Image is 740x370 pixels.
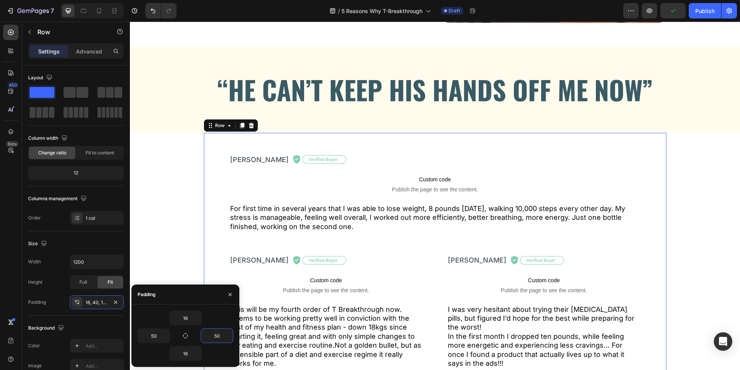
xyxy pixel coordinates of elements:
[50,6,54,15] p: 7
[28,258,41,265] div: Width
[689,3,721,18] button: Publish
[100,234,159,243] p: [PERSON_NAME]
[28,214,41,221] div: Order
[38,47,60,55] p: Settings
[86,343,122,350] div: Add...
[318,234,377,243] p: [PERSON_NAME]
[714,332,732,351] div: Open Intercom Messenger
[7,82,18,88] div: 450
[86,149,114,156] span: Fit to content
[318,310,510,347] p: In the first month I dropped ten pounds, while feeling more energetic and experiencing less cravi...
[28,73,54,83] div: Layout
[130,22,740,370] iframe: Design area
[201,329,233,343] input: Auto
[28,279,42,286] div: Height
[76,47,102,55] p: Advanced
[100,283,293,347] p: This will be my fourth order of T Breakthrough now. Seems to be working pretty well in conviction...
[170,347,201,360] input: Auto
[108,279,113,286] span: Fit
[79,279,87,286] span: Full
[99,265,293,273] span: Publish the page to see the content.
[37,27,103,37] p: Row
[318,283,510,310] p: I was very hesitant about trying their [MEDICAL_DATA] pills, but figured I’d hope for the best wh...
[70,255,123,269] input: Auto
[170,311,201,325] input: Auto
[28,362,42,369] div: Image
[338,7,340,15] span: /
[84,100,96,107] div: Row
[695,7,715,15] div: Publish
[100,182,510,209] p: For first time in several years that I was able to lose weight, 8 pounds [DATE], walking 10,000 s...
[28,194,88,204] div: Columns management
[28,323,66,333] div: Background
[317,254,511,263] span: Custom code
[145,3,177,18] div: Undo/Redo
[317,265,511,273] span: Publish the page to see the content.
[38,149,66,156] span: Change ratio
[99,153,511,162] span: Custom code
[138,329,170,343] input: Auto
[138,291,156,298] div: Padding
[28,299,46,306] div: Padding
[99,164,511,172] span: Publish the page to see the content.
[30,167,122,178] div: 12
[163,234,216,243] img: gempages_530032437942551346-eb5fb62c-075b-474b-8b8b-74afe0fcc45d.svg
[28,239,49,249] div: Size
[28,342,40,349] div: Color
[341,7,422,15] span: 5 Reasons Why T-Breakthrough
[3,3,57,18] button: 7
[449,7,460,14] span: Draft
[100,320,291,346] span: Not a golden bullet, but as a sensible part of a diet and exercise regime it really works for me.
[381,234,434,243] img: gempages_530032437942551346-eb5fb62c-075b-474b-8b8b-74afe0fcc45d.svg
[6,141,18,147] div: Beta
[86,299,108,306] div: 16, 40, 16, 50
[86,215,122,222] div: 1 col
[163,134,216,142] img: gempages_530032437942551346-eb5fb62c-075b-474b-8b8b-74afe0fcc45d.svg
[28,133,69,144] div: Column width
[99,254,293,263] span: Custom code
[86,363,122,370] div: Add...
